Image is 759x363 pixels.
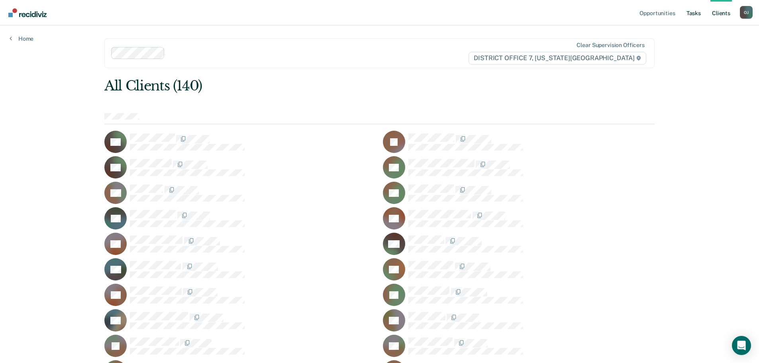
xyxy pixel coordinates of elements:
div: Open Intercom Messenger [732,336,751,355]
img: Recidiviz [8,8,47,17]
div: All Clients (140) [104,78,545,94]
div: Clear supervision officers [577,42,644,49]
button: Profile dropdown button [740,6,753,19]
a: Home [10,35,33,42]
span: DISTRICT OFFICE 7, [US_STATE][GEOGRAPHIC_DATA] [469,52,646,65]
div: O J [740,6,753,19]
